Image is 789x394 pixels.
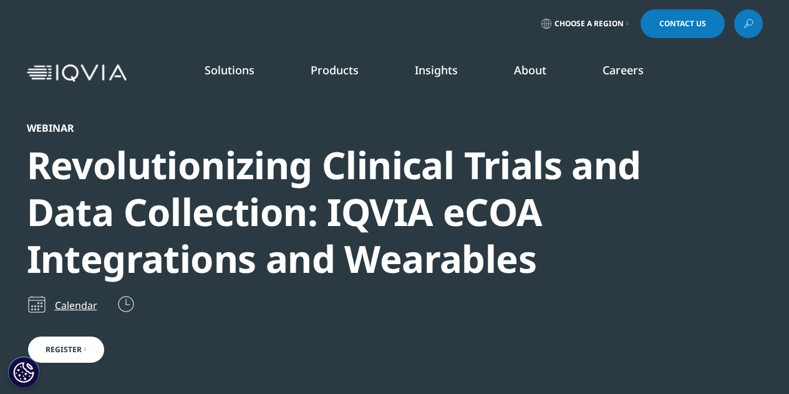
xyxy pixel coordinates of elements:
[311,62,359,77] a: Products
[8,357,39,388] button: Cookie Settings
[27,335,105,364] a: Register
[603,62,644,77] a: Careers
[514,62,546,77] a: About
[205,62,254,77] a: Solutions
[27,142,695,282] div: Revolutionizing Clinical Trials and Data Collection: IQVIA eCOA Integrations and Wearables
[116,294,136,314] img: clock
[132,44,763,102] nav: Primary
[27,64,127,82] img: IQVIA Healthcare Information Technology and Pharma Clinical Research Company
[27,294,47,314] img: calendar
[641,9,725,38] a: Contact Us
[659,20,706,27] span: Contact Us
[27,122,695,134] div: Webinar
[415,62,458,77] a: Insights
[55,298,97,313] a: Calendar
[554,19,624,29] span: Choose a Region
